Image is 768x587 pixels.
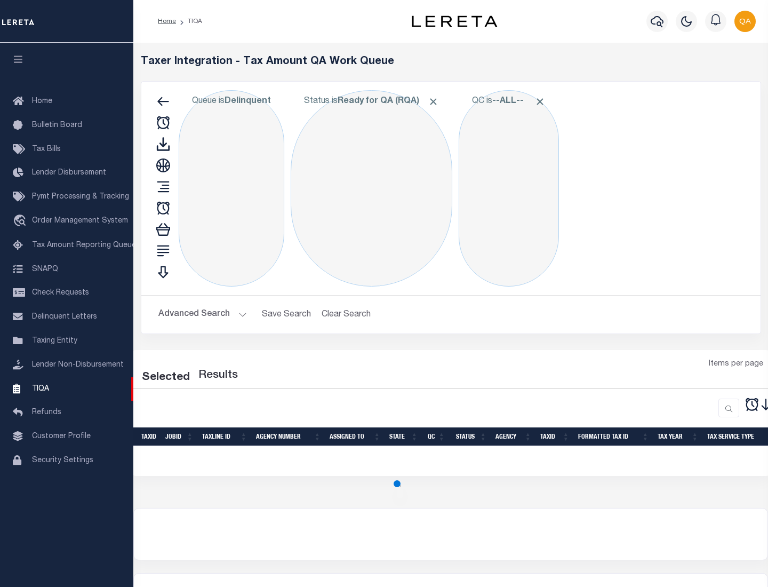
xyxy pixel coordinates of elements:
a: Home [158,18,176,25]
span: Refunds [32,409,61,416]
span: Pymt Processing & Tracking [32,193,129,201]
span: Home [32,98,52,105]
th: State [385,427,422,446]
th: Formatted Tax ID [574,427,653,446]
span: Bulletin Board [32,122,82,129]
span: Delinquent Letters [32,313,97,321]
span: Lender Disbursement [32,169,106,177]
span: Order Management System [32,217,128,225]
th: TaxID [536,427,574,446]
th: Agency [491,427,536,446]
th: Assigned To [325,427,385,446]
span: Items per page [709,359,763,370]
span: Tax Amount Reporting Queue [32,242,136,249]
span: Customer Profile [32,433,91,440]
th: Tax Year [653,427,703,446]
th: TaxID [137,427,161,446]
img: logo-dark.svg [412,15,497,27]
button: Advanced Search [158,304,247,325]
div: Click to Edit [179,90,284,287]
span: Click to Remove [534,96,546,107]
th: Status [450,427,491,446]
div: Click to Edit [291,90,452,287]
span: Check Requests [32,289,89,297]
button: Save Search [255,304,317,325]
th: JobID [161,427,198,446]
span: SNAPQ [32,265,58,273]
span: TIQA [32,385,49,392]
span: Lender Non-Disbursement [32,361,124,369]
li: TIQA [176,17,202,26]
th: TaxLine ID [198,427,252,446]
div: Click to Edit [459,90,559,287]
b: Delinquent [225,97,271,106]
span: Tax Bills [32,146,61,153]
span: Taxing Entity [32,337,77,345]
span: Security Settings [32,457,93,464]
th: Agency Number [252,427,325,446]
button: Clear Search [317,304,375,325]
div: Selected [142,369,190,386]
i: travel_explore [13,215,30,228]
img: svg+xml;base64,PHN2ZyB4bWxucz0iaHR0cDovL3d3dy53My5vcmcvMjAwMC9zdmciIHBvaW50ZXItZXZlbnRzPSJub25lIi... [734,11,756,32]
th: QC [422,427,450,446]
h5: Taxer Integration - Tax Amount QA Work Queue [141,55,761,68]
b: --ALL-- [492,97,524,106]
span: Click to Remove [428,96,439,107]
b: Ready for QA (RQA) [338,97,439,106]
label: Results [198,367,238,384]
